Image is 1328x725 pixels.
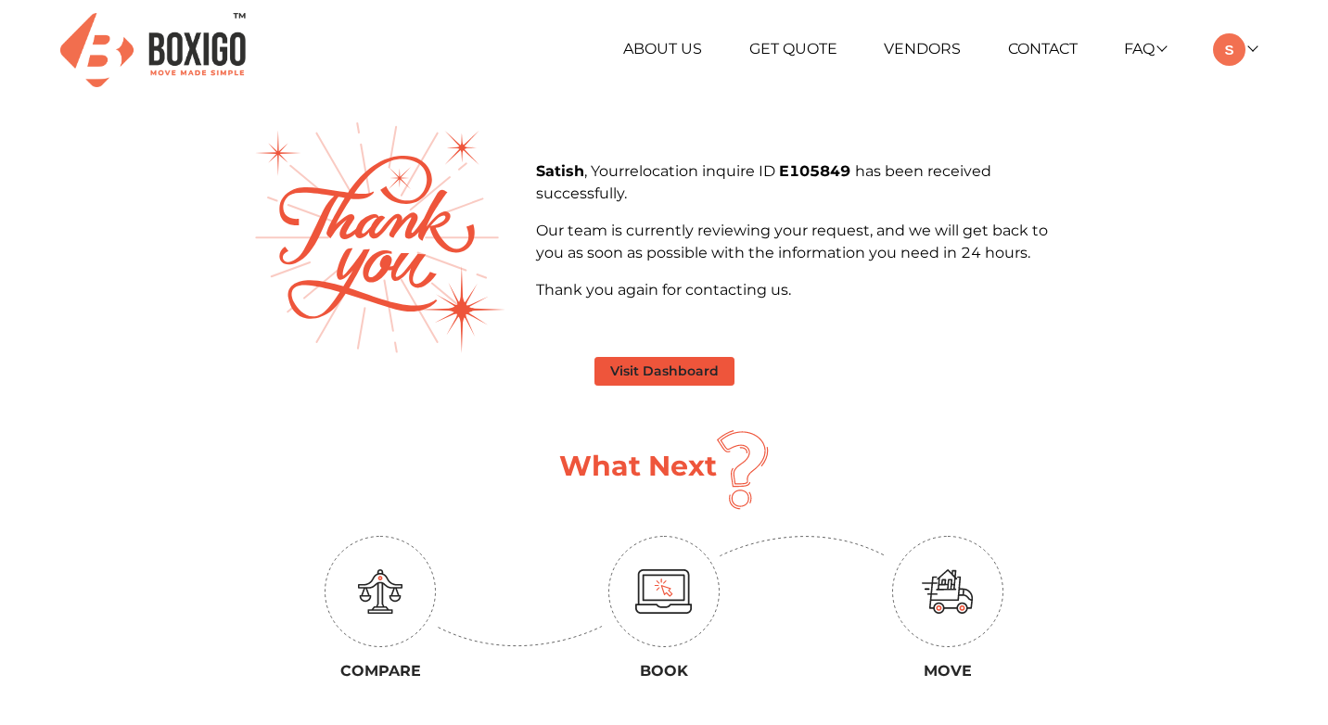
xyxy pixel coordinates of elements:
[536,279,1076,301] p: Thank you again for contacting us.
[608,536,720,647] img: circle
[624,162,702,180] span: relocation
[720,536,887,557] img: down
[325,536,436,647] img: circle
[1008,40,1078,57] a: Contact
[717,430,769,510] img: question
[892,536,1003,647] img: circle
[436,626,603,647] img: up
[922,569,974,614] img: move
[255,122,505,353] img: thank-you
[1124,40,1166,57] a: FAQ
[623,40,702,57] a: About Us
[536,662,792,680] h3: Book
[60,13,246,86] img: Boxigo
[358,569,402,614] img: education
[635,569,693,614] img: monitor
[559,450,717,483] h1: What Next
[252,662,508,680] h3: Compare
[779,162,855,180] b: E105849
[594,357,734,386] button: Visit Dashboard
[536,162,584,180] b: Satish
[820,662,1076,680] h3: Move
[536,160,1076,205] p: , Your inquire ID has been received successfully.
[884,40,961,57] a: Vendors
[536,220,1076,264] p: Our team is currently reviewing your request, and we will get back to you as soon as possible wit...
[749,40,837,57] a: Get Quote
